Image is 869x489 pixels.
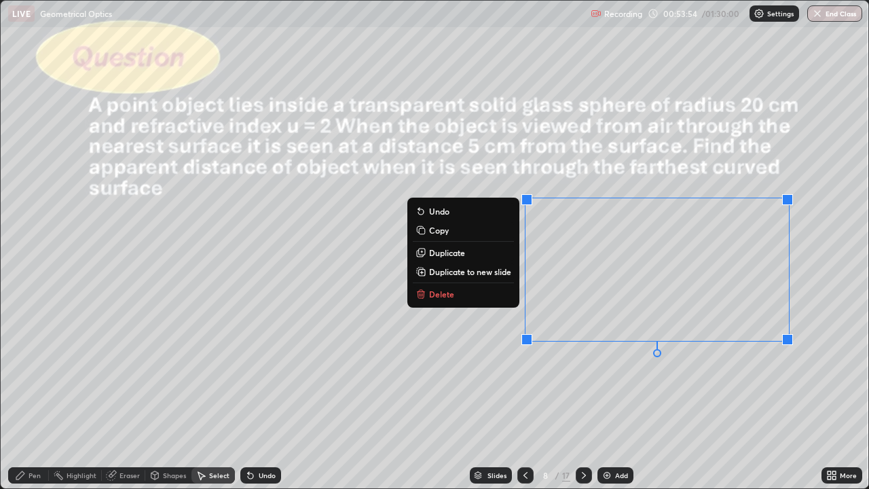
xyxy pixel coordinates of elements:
[163,472,186,479] div: Shapes
[807,5,862,22] button: End Class
[562,469,570,482] div: 17
[429,266,511,277] p: Duplicate to new slide
[429,225,449,236] p: Copy
[615,472,628,479] div: Add
[591,8,602,19] img: recording.375f2c34.svg
[555,471,559,479] div: /
[604,9,642,19] p: Recording
[539,471,553,479] div: 8
[40,8,112,19] p: Geometrical Optics
[413,222,514,238] button: Copy
[12,8,31,19] p: LIVE
[767,10,794,17] p: Settings
[259,472,276,479] div: Undo
[413,203,514,219] button: Undo
[29,472,41,479] div: Pen
[413,264,514,280] button: Duplicate to new slide
[429,289,454,300] p: Delete
[209,472,229,479] div: Select
[429,206,449,217] p: Undo
[429,247,465,258] p: Duplicate
[840,472,857,479] div: More
[602,470,612,481] img: add-slide-button
[812,8,823,19] img: end-class-cross
[119,472,140,479] div: Eraser
[487,472,506,479] div: Slides
[67,472,96,479] div: Highlight
[413,286,514,302] button: Delete
[754,8,764,19] img: class-settings-icons
[413,244,514,261] button: Duplicate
